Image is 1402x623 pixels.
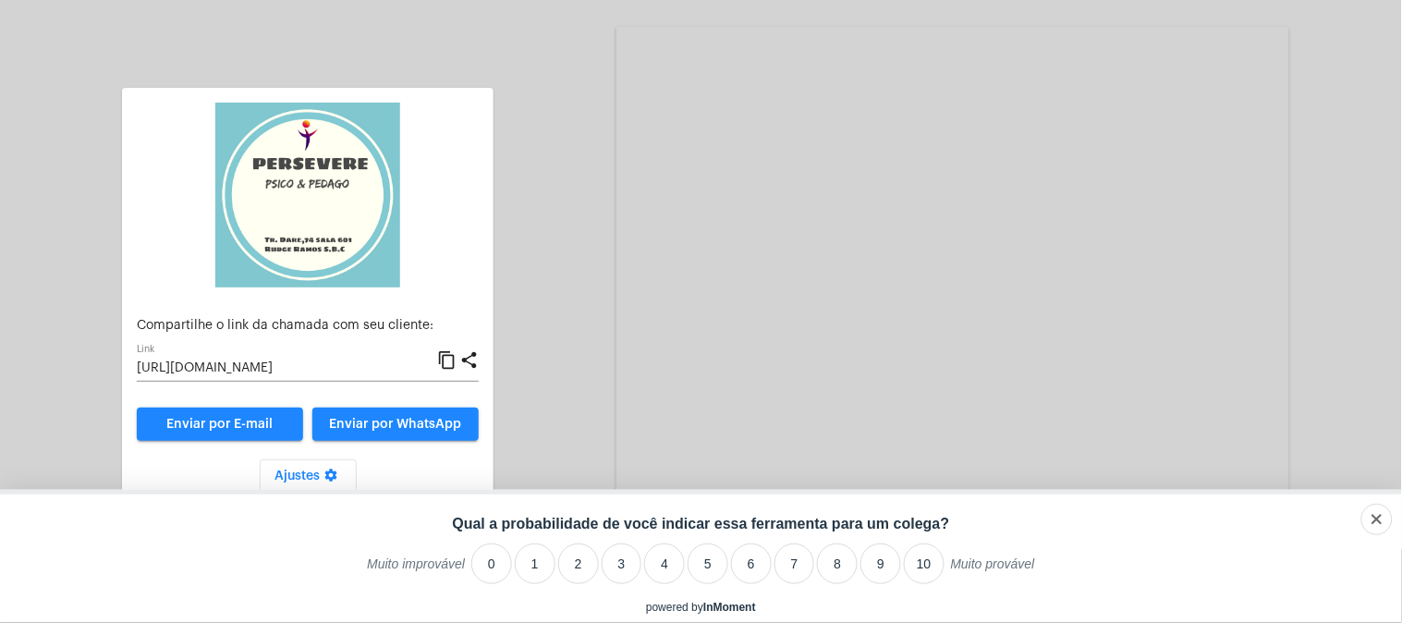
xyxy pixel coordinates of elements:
[137,319,479,333] p: Compartilhe o link da chamada com seu cliente:
[817,544,858,584] li: 8
[904,544,945,584] li: 10
[367,556,465,584] label: Muito improvável
[167,418,274,431] span: Enviar por E-mail
[137,408,303,441] a: Enviar por E-mail
[215,103,400,287] img: 5d8d47a4-7bd9-c6b3-230d-111f976e2b05.jpeg
[774,544,815,584] li: 7
[644,544,685,584] li: 4
[274,470,342,483] span: Ajustes
[320,468,342,490] mat-icon: settings
[646,601,756,614] div: powered by inmoment
[330,418,462,431] span: Enviar por WhatsApp
[260,459,357,493] button: Ajustes
[602,544,642,584] li: 3
[1361,504,1393,535] div: Close survey
[688,544,728,584] li: 5
[515,544,555,584] li: 1
[951,556,1035,584] label: Muito provável
[731,544,772,584] li: 6
[558,544,599,584] li: 2
[471,544,512,584] li: 0
[703,601,756,614] a: InMoment
[312,408,479,441] button: Enviar por WhatsApp
[459,349,479,372] mat-icon: share
[860,544,901,584] li: 9
[437,349,457,372] mat-icon: content_copy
